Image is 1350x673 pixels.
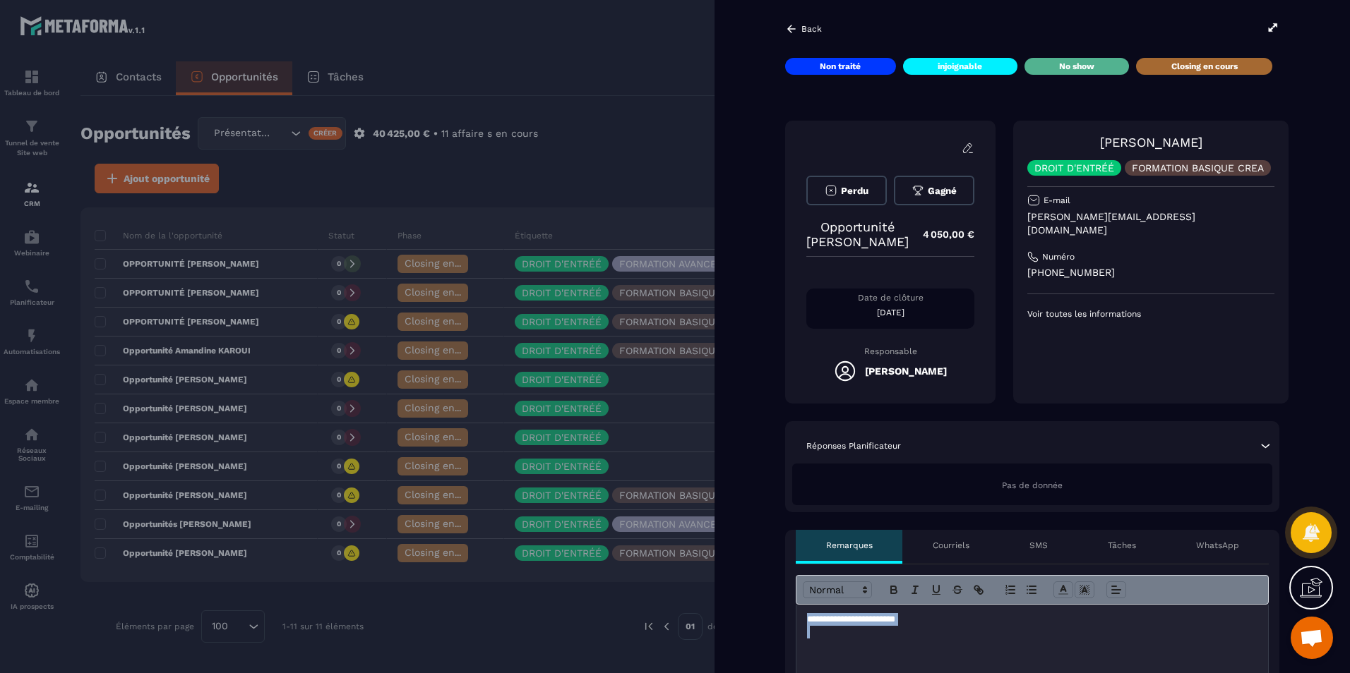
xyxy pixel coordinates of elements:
p: SMS [1029,540,1048,551]
p: E-mail [1044,195,1070,206]
p: Tâches [1108,540,1136,551]
span: Pas de donnée [1002,480,1063,490]
p: Opportunité [PERSON_NAME] [806,219,909,249]
p: Back [801,24,822,34]
p: No show [1059,61,1094,72]
p: FORMATION BASIQUE CREA [1132,163,1264,173]
span: Gagné [928,186,957,196]
p: Remarques [826,540,873,551]
p: Numéro [1042,251,1075,262]
p: Date de clôture [806,292,974,303]
p: [PERSON_NAME][EMAIL_ADDRESS][DOMAIN_NAME] [1027,210,1274,237]
p: WhatsApp [1196,540,1239,551]
p: DROIT D'ENTRÉÉ [1034,163,1114,173]
p: [PHONE_NUMBER] [1027,266,1274,279]
p: Courriels [933,540,969,551]
p: Voir toutes les informations [1027,308,1274,320]
p: injoignable [938,61,982,72]
p: [DATE] [806,307,974,318]
button: Perdu [806,176,887,205]
div: Ouvrir le chat [1291,617,1333,659]
p: Réponses Planificateur [806,440,901,451]
p: 4 050,00 € [909,221,974,248]
span: Perdu [841,186,868,196]
button: Gagné [894,176,974,205]
p: Closing en cours [1171,61,1238,72]
a: [PERSON_NAME] [1100,135,1202,150]
h5: [PERSON_NAME] [865,365,947,377]
p: Responsable [806,346,974,356]
p: Non traité [820,61,861,72]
